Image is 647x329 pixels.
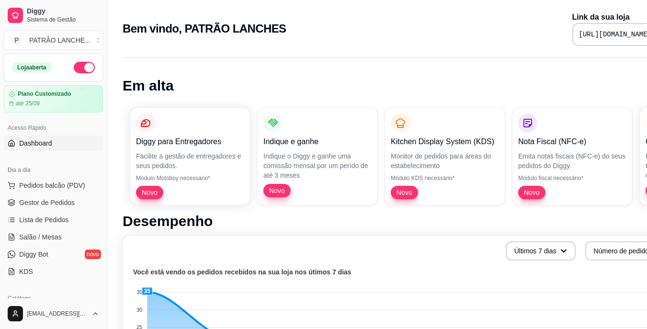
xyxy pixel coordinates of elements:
a: Salão / Mesas [4,229,103,245]
span: Gestor de Pedidos [19,198,75,207]
span: P [12,35,22,45]
span: Diggy Bot [19,250,48,259]
a: KDS [4,264,103,279]
button: Select a team [4,31,103,50]
p: Facilite a gestão de entregadores e seus pedidos. [136,151,244,170]
p: Nota Fiscal (NFC-e) [518,136,626,147]
div: PATRÃO LANCHE ... [29,35,91,45]
article: até 25/09 [16,100,40,107]
p: Módulo Motoboy necessário* [136,174,244,182]
div: Acesso Rápido [4,120,103,136]
button: Kitchen Display System (KDS)Monitor de pedidos para áreas do estabelecimentoMódulo KDS necessário... [385,108,505,205]
span: Dashboard [19,138,52,148]
p: Módulo KDS necessário* [391,174,499,182]
div: Dia a dia [4,162,103,178]
tspan: 30 [136,307,142,313]
span: Diggy [27,7,99,16]
span: Novo [265,186,289,195]
a: DiggySistema de Gestão [4,4,103,27]
span: Salão / Mesas [19,232,62,242]
p: Indique o Diggy e ganhe uma comissão mensal por um perído de até 3 meses [263,151,372,180]
p: Módulo fiscal necessário* [518,174,626,182]
button: [EMAIL_ADDRESS][DOMAIN_NAME] [4,302,103,325]
a: Diggy Botnovo [4,247,103,262]
div: Catálogo [4,291,103,306]
article: Plano Customizado [18,91,71,98]
h2: Bem vindo, PATRÃO LANCHES [123,21,286,36]
p: Emita notas fiscais (NFC-e) do seus pedidos do Diggy [518,151,626,170]
p: Kitchen Display System (KDS) [391,136,499,147]
button: Indique e ganheIndique o Diggy e ganhe uma comissão mensal por um perído de até 3 mesesNovo [258,108,377,205]
p: Diggy para Entregadores [136,136,244,147]
button: Últimos 7 dias [506,241,576,261]
button: Alterar Status [74,62,95,73]
a: Lista de Pedidos [4,212,103,227]
button: Diggy para EntregadoresFacilite a gestão de entregadores e seus pedidos.Módulo Motoboy necessário... [130,108,250,205]
tspan: 35 [136,289,142,295]
span: Pedidos balcão (PDV) [19,181,85,190]
span: [EMAIL_ADDRESS][DOMAIN_NAME] [27,310,88,318]
span: KDS [19,267,33,276]
span: Sistema de Gestão [27,16,99,23]
span: Novo [520,188,544,197]
button: Pedidos balcão (PDV) [4,178,103,193]
p: Monitor de pedidos para áreas do estabelecimento [391,151,499,170]
p: Indique e ganhe [263,136,372,147]
text: Você está vendo os pedidos recebidos na sua loja nos útimos 7 dias [133,268,352,276]
span: Novo [393,188,416,197]
a: Plano Customizadoaté 25/09 [4,85,103,113]
span: Lista de Pedidos [19,215,69,225]
a: Gestor de Pedidos [4,195,103,210]
button: Nota Fiscal (NFC-e)Emita notas fiscais (NFC-e) do seus pedidos do DiggyMódulo fiscal necessário*Novo [512,108,632,205]
a: Dashboard [4,136,103,151]
span: Novo [138,188,161,197]
div: Loja aberta [12,62,52,73]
